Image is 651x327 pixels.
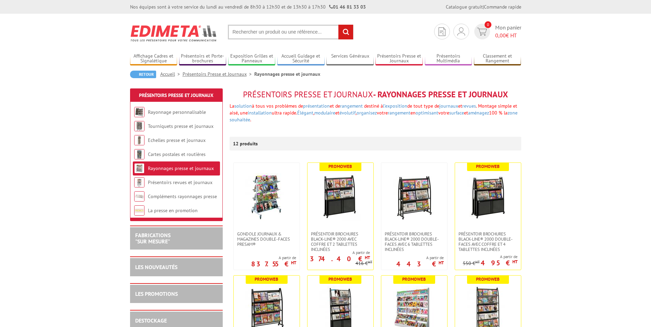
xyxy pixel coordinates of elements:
[439,27,445,36] img: devis rapide
[254,71,320,77] li: Rayonnages presse et journaux
[251,262,296,266] p: 837.55 €
[495,32,506,39] span: 0,00
[329,4,366,10] strong: 01 46 81 33 03
[134,177,144,187] img: Présentoirs revues et journaux
[463,254,518,259] span: A partir de
[388,110,410,116] a: rangement
[338,25,353,39] input: rechercher
[416,110,438,116] a: optimisant
[328,163,352,169] b: Promoweb
[230,110,518,123] font: et
[148,207,198,214] a: La presse en promotion
[464,173,512,221] img: Présentoir brochures Black-Line® 2000 double-faces avec coffre et 4 tablettes inclinées
[446,4,483,10] a: Catalogue gratuit
[134,135,144,145] img: Echelles presse et journaux
[135,232,171,245] a: FABRICATIONS"Sur Mesure"
[425,53,472,64] a: Présentoirs Multimédia
[485,21,491,28] span: 0
[230,103,303,109] span: La
[475,259,480,264] sup: HT
[385,231,444,252] span: Présentoir brochures Black-Line® 2000 double-faces avec 6 tablettes inclinées
[446,3,521,10] div: |
[130,3,366,10] div: Nos équipes sont à votre service du lundi au vendredi de 8h30 à 12h30 et de 13h30 à 17h30
[307,231,373,252] a: Présentoir brochures Black-Line® 2000 avec coffre et 2 tablettes inclinées
[230,110,518,123] font: ultra rapide.
[230,90,521,99] h1: - Rayonnages presse et journaux
[148,109,206,115] a: Rayonnage personnalisable
[458,231,518,252] span: Présentoir brochures Black-Line® 2000 double-faces avec coffre et 4 tablettes inclinées
[495,24,521,39] span: Mon panier
[462,103,476,109] a: revues
[148,165,214,171] a: Rayonnages presse et journaux
[365,255,370,261] sup: HT
[439,260,444,266] sup: HT
[135,290,178,297] a: LES PROMOTIONS
[243,89,373,100] span: Présentoirs Presse et Journaux
[307,250,370,255] span: A partir de
[310,257,370,261] p: 374.40 €
[230,110,518,123] font: votre
[468,110,489,116] span: aménagez
[481,261,518,265] p: 495 €
[228,25,353,39] input: Rechercher un produit ou une référence...
[381,231,447,252] a: Présentoir brochures Black-Line® 2000 double-faces avec 6 tablettes inclinées
[248,110,272,116] a: installation
[255,276,278,282] b: Promoweb
[357,110,377,116] a: organisez
[135,264,177,270] a: LES NOUVEAUTÉS
[134,205,144,216] img: La presse en promotion
[449,110,464,116] a: surface
[314,110,335,116] span: modulaire
[148,123,213,129] a: Tourniquets presse et journaux
[179,53,226,64] a: Présentoirs et Porte-brochures
[390,173,438,221] img: Présentoir brochures Black-Line® 2000 double-faces avec 6 tablettes inclinées
[183,71,254,77] a: Présentoirs Presse et Journaux
[230,117,250,123] a: souhaitée
[484,4,521,10] a: Commande rapide
[160,71,183,77] a: Accueil
[311,231,370,252] span: Présentoir brochures Black-Line® 2000 avec coffre et 2 tablettes inclinées
[237,231,296,247] span: Gondole journaux & magazines double-faces Presam®
[303,103,330,109] a: présentation
[326,53,374,64] a: Services Généraux
[230,110,518,123] font: en
[148,193,217,199] a: Compléments rayonnages presse
[233,137,259,150] p: 12 produits
[130,71,156,78] a: Retour
[243,173,291,221] img: Gondole journaux & magazines double-faces Presam®
[234,103,252,109] span: solution
[135,317,167,324] a: DESTOCKAGE
[139,92,213,98] a: Présentoirs Presse et Journaux
[396,255,444,261] span: A partir de
[134,149,144,159] img: Cartes postales et routières
[250,117,251,123] font: .
[230,103,518,123] span: Montage simple et aisé, une
[339,110,356,116] a: évolutif
[134,163,144,173] img: Rayonnages presse et journaux
[297,110,313,116] span: Élégant
[512,259,518,265] sup: HT
[383,103,407,109] a: l’exposition
[148,179,212,185] a: Présentoirs revues et journaux
[130,21,218,46] img: Edimeta
[251,255,296,261] span: A partir de
[230,110,518,123] font: ,
[230,110,518,123] font: 100 % la
[252,103,303,109] font: à tous vos problèmes de
[277,53,325,64] a: Accueil Guidage et Sécurité
[320,173,361,221] img: Présentoir brochures Black-Line® 2000 avec coffre et 2 tablettes inclinées
[508,110,518,116] a: zone
[134,107,144,117] img: Rayonnage personnalisable
[473,24,521,39] a: devis rapide 0 Mon panier 0,00€ HT
[457,27,465,36] img: devis rapide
